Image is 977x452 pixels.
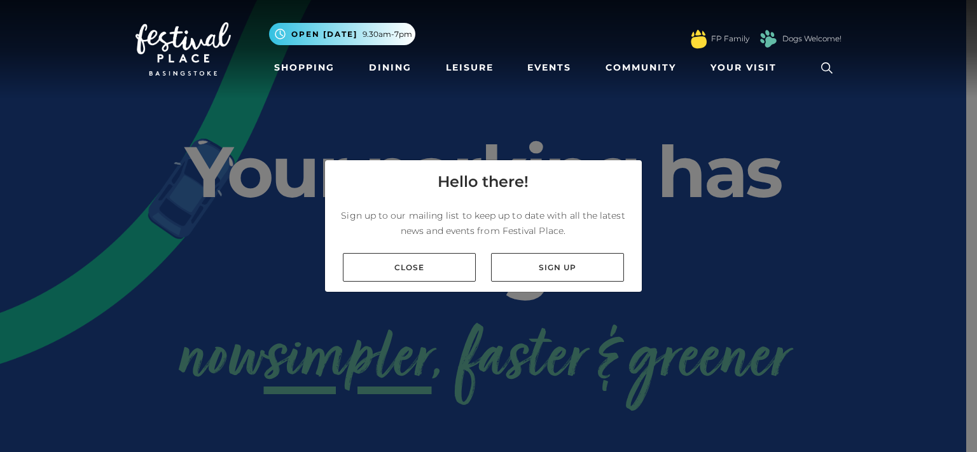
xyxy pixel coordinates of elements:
[711,33,749,45] a: FP Family
[343,253,476,282] a: Close
[269,56,340,79] a: Shopping
[441,56,499,79] a: Leisure
[491,253,624,282] a: Sign up
[135,22,231,76] img: Festival Place Logo
[710,61,777,74] span: Your Visit
[522,56,576,79] a: Events
[364,56,417,79] a: Dining
[291,29,357,40] span: Open [DATE]
[363,29,412,40] span: 9.30am-7pm
[438,170,529,193] h4: Hello there!
[269,23,415,45] button: Open [DATE] 9.30am-7pm
[600,56,681,79] a: Community
[782,33,842,45] a: Dogs Welcome!
[335,208,632,238] p: Sign up to our mailing list to keep up to date with all the latest news and events from Festival ...
[705,56,788,79] a: Your Visit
